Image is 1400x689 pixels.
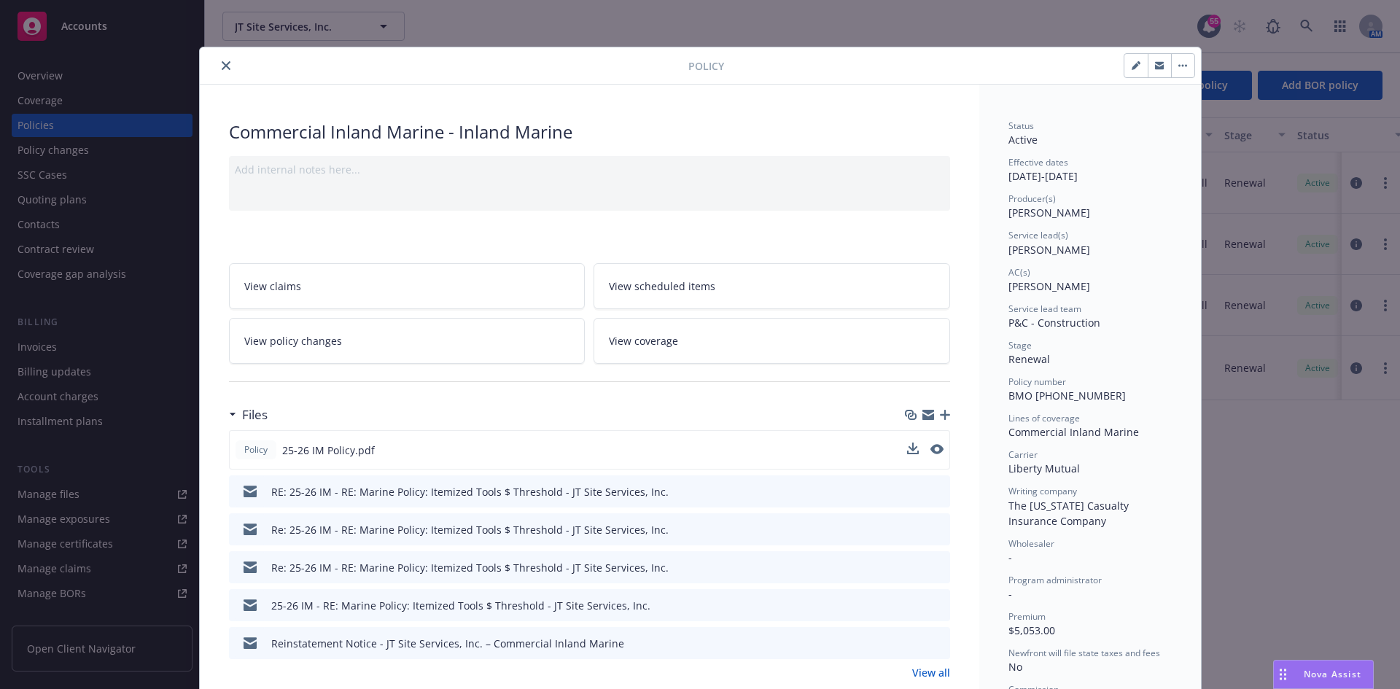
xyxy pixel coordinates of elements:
[229,120,950,144] div: Commercial Inland Marine - Inland Marine
[912,665,950,680] a: View all
[241,443,271,456] span: Policy
[1008,647,1160,659] span: Newfront will file state taxes and fees
[1274,661,1292,688] div: Drag to move
[907,443,919,454] button: download file
[271,636,624,651] div: Reinstatement Notice - JT Site Services, Inc. – Commercial Inland Marine
[229,263,586,309] a: View claims
[1008,448,1038,461] span: Carrier
[1008,303,1081,315] span: Service lead team
[1008,156,1068,168] span: Effective dates
[908,522,919,537] button: download file
[1008,133,1038,147] span: Active
[1008,485,1077,497] span: Writing company
[271,598,650,613] div: 25-26 IM - RE: Marine Policy: Itemized Tools $ Threshold - JT Site Services, Inc.
[1008,425,1139,439] span: Commercial Inland Marine
[1008,462,1080,475] span: Liberty Mutual
[271,560,669,575] div: Re: 25-26 IM - RE: Marine Policy: Itemized Tools $ Threshold - JT Site Services, Inc.
[1273,660,1374,689] button: Nova Assist
[908,636,919,651] button: download file
[1008,243,1090,257] span: [PERSON_NAME]
[1008,229,1068,241] span: Service lead(s)
[217,57,235,74] button: close
[1008,375,1066,388] span: Policy number
[931,560,944,575] button: preview file
[609,333,678,349] span: View coverage
[1008,352,1050,366] span: Renewal
[931,522,944,537] button: preview file
[1008,279,1090,293] span: [PERSON_NAME]
[594,318,950,364] a: View coverage
[930,444,944,454] button: preview file
[282,443,375,458] span: 25-26 IM Policy.pdf
[1008,339,1032,351] span: Stage
[1008,316,1100,330] span: P&C - Construction
[271,484,669,499] div: RE: 25-26 IM - RE: Marine Policy: Itemized Tools $ Threshold - JT Site Services, Inc.
[1008,550,1012,564] span: -
[1008,537,1054,550] span: Wholesaler
[609,279,715,294] span: View scheduled items
[271,522,669,537] div: Re: 25-26 IM - RE: Marine Policy: Itemized Tools $ Threshold - JT Site Services, Inc.
[229,318,586,364] a: View policy changes
[688,58,724,74] span: Policy
[931,636,944,651] button: preview file
[1008,574,1102,586] span: Program administrator
[908,560,919,575] button: download file
[235,162,944,177] div: Add internal notes here...
[1304,668,1361,680] span: Nova Assist
[244,279,301,294] span: View claims
[1008,192,1056,205] span: Producer(s)
[1008,120,1034,132] span: Status
[1008,623,1055,637] span: $5,053.00
[1008,610,1046,623] span: Premium
[594,263,950,309] a: View scheduled items
[1008,206,1090,219] span: [PERSON_NAME]
[1008,389,1126,402] span: BMO [PHONE_NUMBER]
[1008,156,1172,184] div: [DATE] - [DATE]
[1008,587,1012,601] span: -
[931,598,944,613] button: preview file
[1008,266,1030,279] span: AC(s)
[908,598,919,613] button: download file
[908,484,919,499] button: download file
[1008,412,1080,424] span: Lines of coverage
[930,443,944,458] button: preview file
[229,405,268,424] div: Files
[1008,660,1022,674] span: No
[1008,499,1132,528] span: The [US_STATE] Casualty Insurance Company
[244,333,342,349] span: View policy changes
[907,443,919,458] button: download file
[931,484,944,499] button: preview file
[242,405,268,424] h3: Files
